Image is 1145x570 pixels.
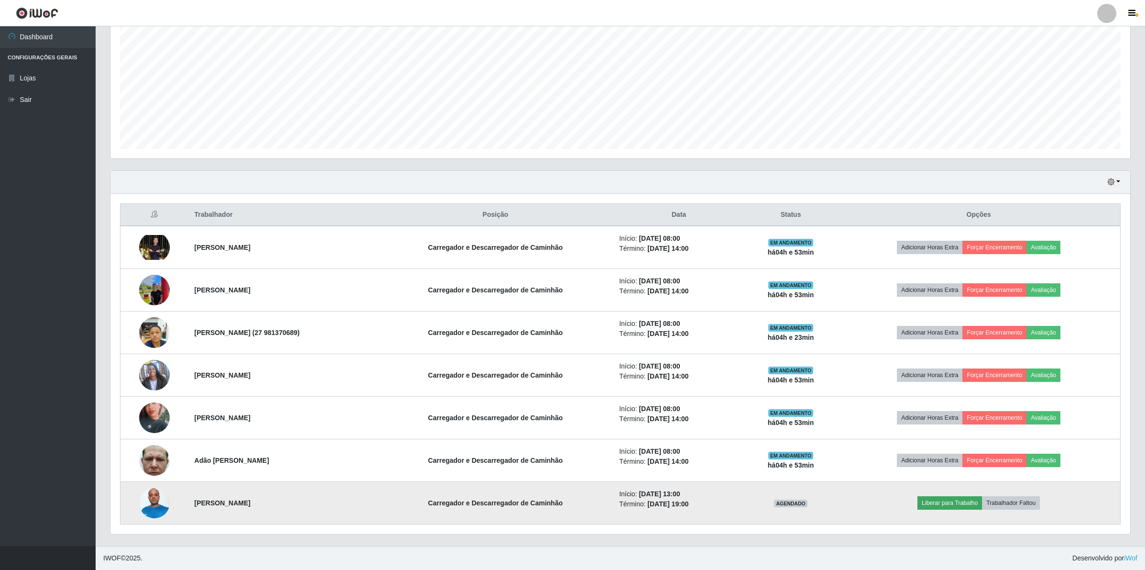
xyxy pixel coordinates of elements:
[103,553,142,563] span: © 2025 .
[639,490,680,498] time: [DATE] 13:00
[613,204,744,226] th: Data
[195,457,269,464] strong: Adão [PERSON_NAME]
[897,454,962,467] button: Adicionar Horas Extra
[619,371,738,381] li: Término:
[768,248,814,256] strong: há 04 h e 53 min
[837,204,1120,226] th: Opções
[962,454,1026,467] button: Forçar Encerramento
[768,291,814,299] strong: há 04 h e 53 min
[897,326,962,339] button: Adicionar Horas Extra
[619,499,738,509] li: Término:
[195,371,251,379] strong: [PERSON_NAME]
[189,204,378,226] th: Trabalhador
[428,329,563,336] strong: Carregador e Descarregador de Caminhão
[1026,241,1060,254] button: Avaliação
[195,244,251,251] strong: [PERSON_NAME]
[897,283,962,297] button: Adicionar Horas Extra
[428,371,563,379] strong: Carregador e Descarregador de Caminhão
[982,496,1040,510] button: Trabalhador Faltou
[195,499,251,507] strong: [PERSON_NAME]
[428,414,563,422] strong: Carregador e Descarregador de Caminhão
[768,409,814,417] span: EM ANDAMENTO
[139,269,170,311] img: 1751250700019.jpeg
[768,367,814,374] span: EM ANDAMENTO
[897,369,962,382] button: Adicionar Horas Extra
[619,489,738,499] li: Início:
[619,234,738,244] li: Início:
[768,324,814,332] span: EM ANDAMENTO
[16,7,58,19] img: CoreUI Logo
[619,361,738,371] li: Início:
[639,405,680,413] time: [DATE] 08:00
[647,372,688,380] time: [DATE] 14:00
[962,283,1026,297] button: Forçar Encerramento
[1026,326,1060,339] button: Avaliação
[1026,283,1060,297] button: Avaliação
[774,500,807,507] span: AGENDADO
[768,376,814,384] strong: há 04 h e 53 min
[917,496,982,510] button: Liberar para Trabalho
[962,241,1026,254] button: Forçar Encerramento
[139,235,170,260] img: 1750982102846.jpeg
[744,204,838,226] th: Status
[619,319,738,329] li: Início:
[647,245,688,252] time: [DATE] 14:00
[639,362,680,370] time: [DATE] 08:00
[619,286,738,296] li: Término:
[428,457,563,464] strong: Carregador e Descarregador de Caminhão
[962,411,1026,425] button: Forçar Encerramento
[768,452,814,459] span: EM ANDAMENTO
[639,447,680,455] time: [DATE] 08:00
[139,348,170,402] img: 1753373810898.jpeg
[1026,411,1060,425] button: Avaliação
[647,500,688,508] time: [DATE] 19:00
[195,329,300,336] strong: [PERSON_NAME] (27 981370689)
[768,281,814,289] span: EM ANDAMENTO
[897,241,962,254] button: Adicionar Horas Extra
[428,286,563,294] strong: Carregador e Descarregador de Caminhão
[619,447,738,457] li: Início:
[377,204,613,226] th: Posição
[639,235,680,242] time: [DATE] 08:00
[619,329,738,339] li: Término:
[619,457,738,467] li: Término:
[897,411,962,425] button: Adicionar Horas Extra
[647,330,688,337] time: [DATE] 14:00
[139,433,170,488] img: 1758154032835.jpeg
[139,391,170,445] img: 1753373599066.jpeg
[619,404,738,414] li: Início:
[139,482,170,523] img: 1758811720114.jpeg
[1124,554,1137,562] a: iWof
[428,244,563,251] strong: Carregador e Descarregador de Caminhão
[962,326,1026,339] button: Forçar Encerramento
[647,287,688,295] time: [DATE] 14:00
[768,239,814,246] span: EM ANDAMENTO
[428,499,563,507] strong: Carregador e Descarregador de Caminhão
[1072,553,1137,563] span: Desenvolvido por
[1026,369,1060,382] button: Avaliação
[639,320,680,327] time: [DATE] 08:00
[768,419,814,426] strong: há 04 h e 53 min
[619,276,738,286] li: Início:
[639,277,680,285] time: [DATE] 08:00
[195,414,251,422] strong: [PERSON_NAME]
[768,461,814,469] strong: há 04 h e 53 min
[1026,454,1060,467] button: Avaliação
[647,458,688,465] time: [DATE] 14:00
[647,415,688,423] time: [DATE] 14:00
[195,286,251,294] strong: [PERSON_NAME]
[768,334,814,341] strong: há 04 h e 23 min
[103,554,121,562] span: IWOF
[139,312,170,353] img: 1755367565245.jpeg
[962,369,1026,382] button: Forçar Encerramento
[619,414,738,424] li: Término:
[619,244,738,254] li: Término:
